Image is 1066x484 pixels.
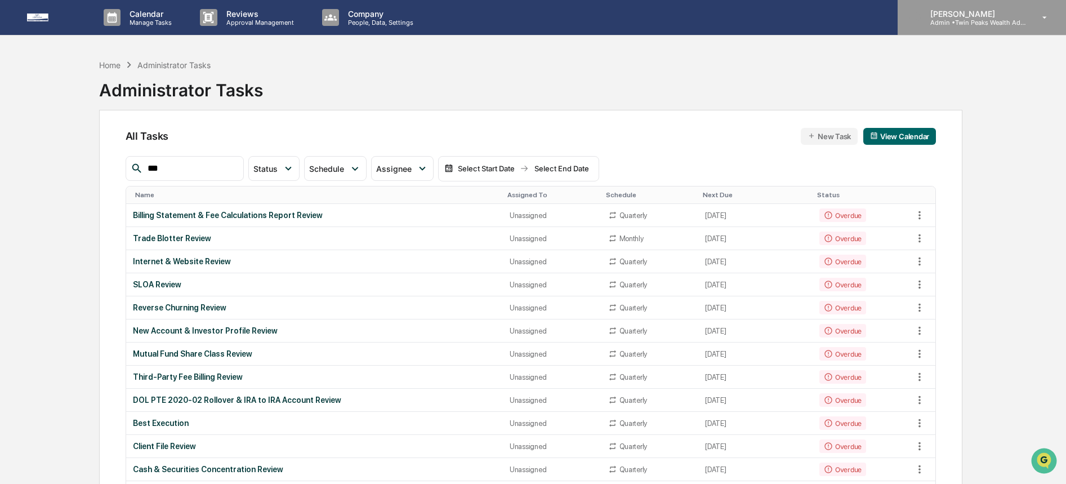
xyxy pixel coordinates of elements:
td: [DATE] [698,412,813,435]
div: 🖐️ [11,143,20,152]
div: Toggle SortBy [817,191,908,199]
div: Third-Party Fee Billing Review [133,372,496,381]
p: Approval Management [217,19,300,26]
div: 🔎 [11,165,20,174]
p: Company [339,9,419,19]
div: Overdue [819,370,866,384]
div: Quarterly [619,373,648,381]
div: Toggle SortBy [135,191,498,199]
div: Reverse Churning Review [133,303,496,312]
div: Unassigned [510,257,595,266]
div: Quarterly [619,327,648,335]
div: Overdue [819,255,866,268]
td: [DATE] [698,250,813,273]
div: Quarterly [619,442,648,451]
div: Quarterly [619,304,648,312]
td: [DATE] [698,366,813,389]
div: Quarterly [619,350,648,358]
div: Overdue [819,324,866,338]
div: Quarterly [619,465,648,474]
td: [DATE] [698,458,813,481]
td: [DATE] [698,273,813,296]
div: Overdue [819,463,866,476]
span: Pylon [112,191,136,199]
div: Overdue [819,416,866,430]
td: [DATE] [698,296,813,319]
div: Unassigned [510,465,595,474]
p: Manage Tasks [121,19,177,26]
div: Toggle SortBy [703,191,808,199]
div: Administrator Tasks [137,60,211,70]
img: logo [27,14,81,21]
span: Status [253,164,278,174]
div: Unassigned [510,234,595,243]
img: calendar [870,132,878,140]
div: Overdue [819,439,866,453]
p: [PERSON_NAME] [921,9,1026,19]
div: Unassigned [510,211,595,220]
div: Mutual Fund Share Class Review [133,349,496,358]
div: Overdue [819,278,866,291]
a: Powered byPylon [79,190,136,199]
div: Billing Statement & Fee Calculations Report Review [133,211,496,220]
p: Admin • Twin Peaks Wealth Advisors [921,19,1026,26]
div: Administrator Tasks [99,71,263,100]
div: Unassigned [510,373,595,381]
div: Toggle SortBy [606,191,694,199]
td: [DATE] [698,343,813,366]
div: Best Execution [133,419,496,428]
span: All Tasks [126,130,168,142]
div: Quarterly [619,281,648,289]
td: [DATE] [698,227,813,250]
div: Toggle SortBy [507,191,597,199]
button: Start new chat [191,90,205,103]
div: Unassigned [510,419,595,428]
div: Internet & Website Review [133,257,496,266]
p: How can we help? [11,24,205,42]
div: Unassigned [510,304,595,312]
div: Overdue [819,208,866,222]
button: New Task [801,128,858,145]
div: Start new chat [38,86,185,97]
td: [DATE] [698,389,813,412]
div: Toggle SortBy [913,191,935,199]
div: Home [99,60,121,70]
a: 🗄️Attestations [77,137,144,158]
div: Overdue [819,393,866,407]
div: Unassigned [510,350,595,358]
div: Cash & Securities Concentration Review [133,465,496,474]
a: 🖐️Preclearance [7,137,77,158]
div: Trade Blotter Review [133,234,496,243]
div: Unassigned [510,327,595,335]
div: Quarterly [619,396,648,405]
div: New Account & Investor Profile Review [133,326,496,335]
div: Overdue [819,232,866,245]
iframe: Open customer support [1030,447,1060,477]
div: Quarterly [619,211,648,220]
span: Preclearance [23,142,73,153]
button: View Calendar [863,128,936,145]
div: Overdue [819,301,866,314]
p: Calendar [121,9,177,19]
div: Client File Review [133,442,496,451]
div: Select End Date [531,164,593,173]
div: Quarterly [619,257,648,266]
img: 1746055101610-c473b297-6a78-478c-a979-82029cc54cd1 [11,86,32,106]
span: Attestations [93,142,140,153]
div: Quarterly [619,419,648,428]
td: [DATE] [698,204,813,227]
div: Select Start Date [456,164,518,173]
div: Unassigned [510,396,595,405]
div: Monthly [619,234,644,243]
div: DOL PTE 2020-02 Rollover & IRA to IRA Account Review [133,396,496,405]
td: [DATE] [698,435,813,458]
a: 🔎Data Lookup [7,159,75,179]
div: SLOA Review [133,280,496,289]
span: Assignee [376,164,412,174]
span: Schedule [309,164,344,174]
div: Unassigned [510,442,595,451]
div: 🗄️ [82,143,91,152]
img: arrow right [520,164,529,173]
